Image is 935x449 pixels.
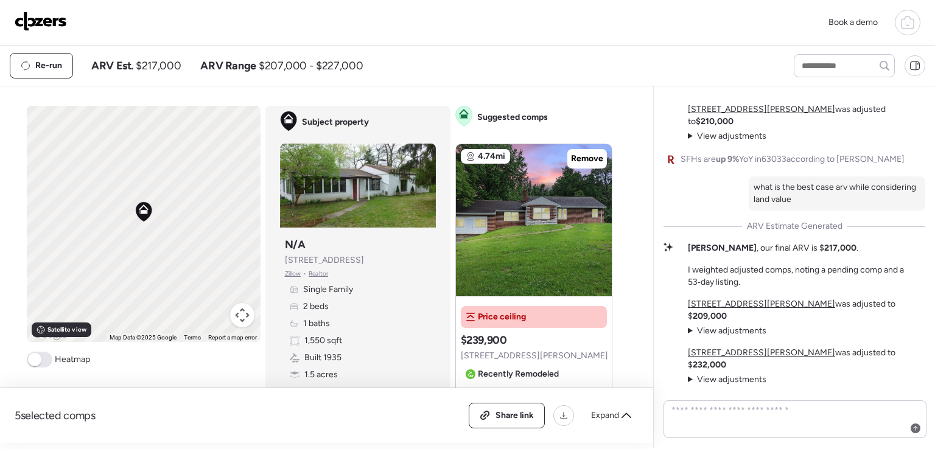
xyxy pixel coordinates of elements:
[697,131,766,141] span: View adjustments
[697,325,766,336] span: View adjustments
[304,369,338,381] span: 1.5 acres
[55,353,90,366] span: Heatmap
[747,220,842,232] span: ARV Estimate Generated
[688,264,925,288] p: I weighted adjusted comps, noting a pending comp and a 53‑day listing.
[688,347,835,358] a: [STREET_ADDRESS][PERSON_NAME]
[30,326,70,342] img: Google
[828,17,878,27] span: Book a demo
[461,333,507,347] h3: $239,900
[688,130,766,142] summary: View adjustments
[478,150,505,162] span: 4.74mi
[591,409,619,422] span: Expand
[304,352,341,364] span: Built 1935
[716,154,739,164] span: up 9%
[303,318,330,330] span: 1 baths
[688,299,835,309] a: [STREET_ADDRESS][PERSON_NAME]
[304,335,342,347] span: 1,550 sqft
[461,350,608,362] span: [STREET_ADDRESS][PERSON_NAME]
[35,60,62,72] span: Re-run
[15,408,96,423] span: 5 selected comps
[259,58,363,73] span: $207,000 - $227,000
[136,58,181,73] span: $217,000
[47,325,86,335] span: Satellite view
[91,58,133,73] span: ARV Est.
[110,334,177,341] span: Map Data ©2025 Google
[303,284,353,296] span: Single Family
[200,58,256,73] span: ARV Range
[681,153,905,165] span: SFHs are YoY in 63033 according to [PERSON_NAME]
[688,347,925,371] p: was adjusted to $
[478,311,526,323] span: Price ceiling
[302,116,369,128] span: Subject property
[496,409,534,422] span: Share link
[824,243,856,253] strong: 217,000
[303,269,306,279] span: •
[693,360,726,370] strong: 232,000
[309,269,328,279] span: Realtor
[688,298,925,322] p: was adjusted to $
[285,237,306,252] h3: N/A
[571,153,603,165] span: Remove
[303,301,329,313] span: 2 beds
[697,374,766,385] span: View adjustments
[688,243,757,253] strong: [PERSON_NAME]
[696,116,734,127] strong: $210,000
[15,12,67,31] img: Logo
[688,325,766,337] summary: View adjustments
[693,311,727,321] strong: 209,000
[688,374,766,386] summary: View adjustments
[208,334,257,341] a: Report a map error
[230,303,254,327] button: Map camera controls
[184,334,201,341] a: Terms (opens in new tab)
[754,181,920,206] p: what is the best case arv while considering land value
[30,326,70,342] a: Open this area in Google Maps (opens a new window)
[285,269,301,279] span: Zillow
[688,103,925,128] p: was adjusted to
[688,242,858,254] p: , our final ARV is $ .
[478,368,559,380] span: Recently Remodeled
[285,254,364,266] span: [STREET_ADDRESS]
[477,111,548,124] span: Suggested comps
[688,104,835,114] a: [STREET_ADDRESS][PERSON_NAME]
